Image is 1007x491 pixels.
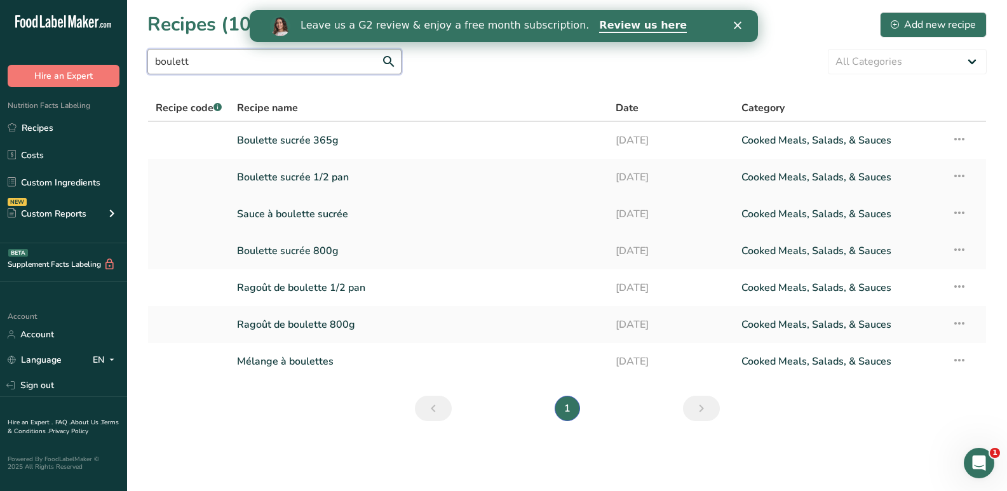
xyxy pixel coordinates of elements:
[147,49,402,74] input: Search for recipe
[250,10,758,42] iframe: Intercom live chat banner
[237,127,600,154] a: Boulette sucrée 365g
[156,101,222,115] span: Recipe code
[237,311,600,338] a: Ragoût de boulette 800g
[49,427,88,436] a: Privacy Policy
[683,396,720,421] a: Next page
[891,17,976,32] div: Add new recipe
[237,348,600,375] a: Mélange à boulettes
[880,12,987,37] button: Add new recipe
[616,100,639,116] span: Date
[8,418,119,436] a: Terms & Conditions .
[964,448,994,478] iframe: Intercom live chat
[71,418,101,427] a: About Us .
[237,100,298,116] span: Recipe name
[484,11,497,19] div: Close
[616,201,726,227] a: [DATE]
[741,201,936,227] a: Cooked Meals, Salads, & Sauces
[237,274,600,301] a: Ragoût de boulette 1/2 pan
[741,164,936,191] a: Cooked Meals, Salads, & Sauces
[616,311,726,338] a: [DATE]
[8,418,53,427] a: Hire an Expert .
[93,353,119,368] div: EN
[616,348,726,375] a: [DATE]
[741,274,936,301] a: Cooked Meals, Salads, & Sauces
[741,127,936,154] a: Cooked Meals, Salads, & Sauces
[8,455,119,471] div: Powered By FoodLabelMaker © 2025 All Rights Reserved
[741,348,936,375] a: Cooked Meals, Salads, & Sauces
[616,274,726,301] a: [DATE]
[741,311,936,338] a: Cooked Meals, Salads, & Sauces
[55,418,71,427] a: FAQ .
[8,65,119,87] button: Hire an Expert
[237,201,600,227] a: Sauce à boulette sucrée
[741,100,785,116] span: Category
[237,164,600,191] a: Boulette sucrée 1/2 pan
[8,207,86,220] div: Custom Reports
[990,448,1000,458] span: 1
[8,349,62,371] a: Language
[415,396,452,421] a: Previous page
[741,238,936,264] a: Cooked Meals, Salads, & Sauces
[8,198,27,206] div: NEW
[237,238,600,264] a: Boulette sucrée 800g
[147,10,269,39] h1: Recipes (108)
[616,164,726,191] a: [DATE]
[616,127,726,154] a: [DATE]
[8,249,28,257] div: BETA
[616,238,726,264] a: [DATE]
